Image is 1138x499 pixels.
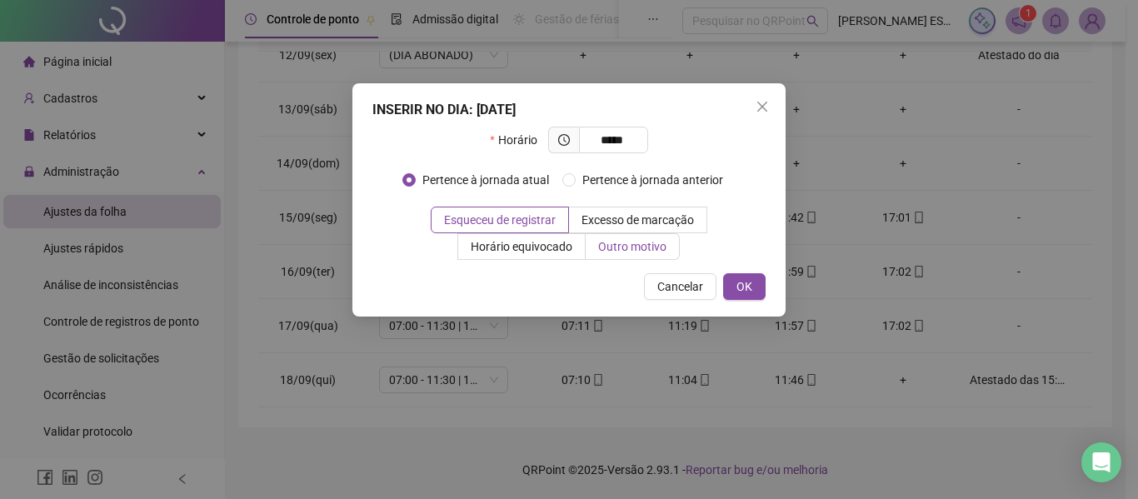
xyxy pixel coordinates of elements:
[723,273,766,300] button: OK
[471,240,572,253] span: Horário equivocado
[749,93,776,120] button: Close
[756,100,769,113] span: close
[598,240,666,253] span: Outro motivo
[372,100,766,120] div: INSERIR NO DIA : [DATE]
[736,277,752,296] span: OK
[490,127,547,153] label: Horário
[657,277,703,296] span: Cancelar
[581,213,694,227] span: Excesso de marcação
[644,273,716,300] button: Cancelar
[576,171,730,189] span: Pertence à jornada anterior
[558,134,570,146] span: clock-circle
[416,171,556,189] span: Pertence à jornada atual
[1081,442,1121,482] div: Open Intercom Messenger
[444,213,556,227] span: Esqueceu de registrar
